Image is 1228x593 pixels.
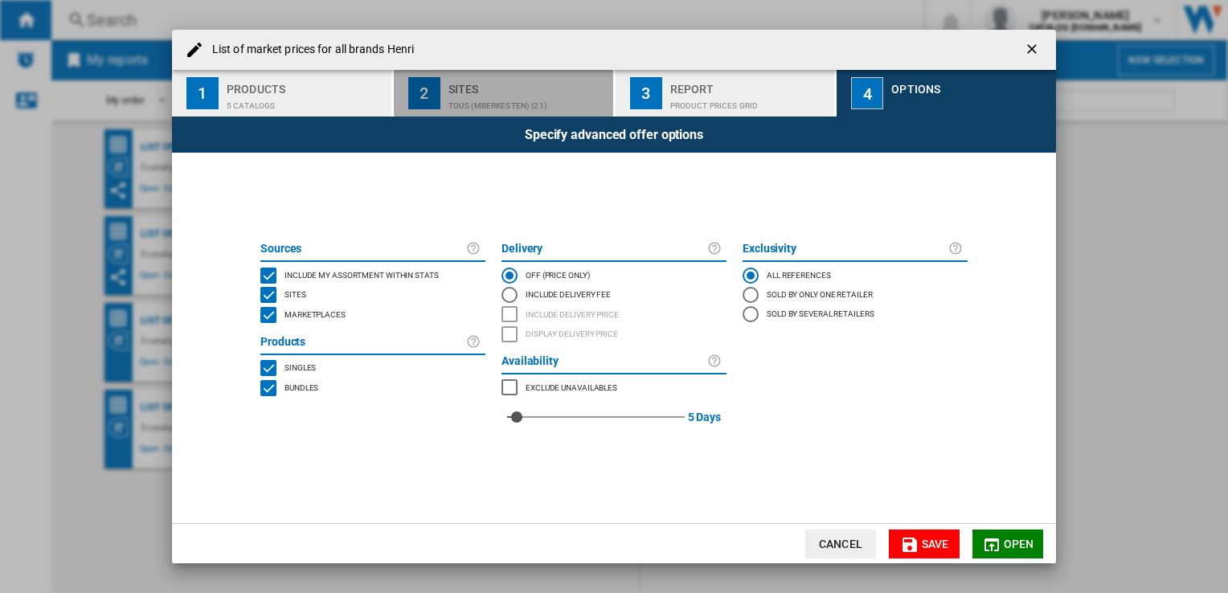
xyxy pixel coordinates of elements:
[688,398,721,436] label: 5 Days
[260,239,466,259] label: Sources
[284,308,346,319] span: Marketplaces
[260,333,466,352] label: Products
[743,265,968,284] md-radio-button: All references
[284,361,316,372] span: Singles
[284,268,439,280] span: Include my assortment within stats
[501,265,727,284] md-radio-button: OFF (price only)
[260,378,485,398] md-checkbox: BUNDLES
[227,76,385,93] div: Products
[172,70,393,117] button: 1 Products 5 catalogs
[204,42,414,58] h4: List of market prices for all brands Henri
[501,305,727,325] md-checkbox: INCLUDE DELIVERY PRICE
[972,530,1043,558] button: Open
[227,93,385,110] div: 5 catalogs
[260,305,485,325] md-checkbox: MARKETPLACES
[408,77,440,109] div: 2
[260,358,485,378] md-checkbox: SINGLE
[526,381,617,392] span: Exclude unavailables
[284,381,318,392] span: Bundles
[630,77,662,109] div: 3
[448,76,607,93] div: Sites
[1024,41,1043,60] ng-md-icon: getI18NText('BUTTONS.CLOSE_DIALOG')
[1004,538,1034,550] span: Open
[1017,34,1050,66] button: getI18NText('BUTTONS.CLOSE_DIALOG')
[837,70,1056,117] button: 4 Options
[526,327,618,338] span: Display delivery price
[670,76,829,93] div: Report
[526,308,619,319] span: Include delivery price
[501,352,707,371] label: Availability
[889,530,960,558] button: Save
[851,77,883,109] div: 4
[670,93,829,110] div: Product prices grid
[501,239,707,259] label: Delivery
[805,530,876,558] button: Cancel
[501,378,727,398] md-checkbox: MARKETPLACES
[743,239,948,259] label: Exclusivity
[743,305,968,324] md-radio-button: Sold by several retailers
[501,285,727,305] md-radio-button: Include Delivery Fee
[891,76,1050,93] div: Options
[284,288,306,299] span: Sites
[922,538,949,550] span: Save
[501,325,727,345] md-checkbox: SHOW DELIVERY PRICE
[172,117,1056,153] div: Specify advanced offer options
[260,265,485,285] md-checkbox: INCLUDE MY SITE
[260,285,485,305] md-checkbox: SITES
[394,70,615,117] button: 2 Sites TOUS (mberkesten) (21)
[616,70,837,117] button: 3 Report Product prices grid
[186,77,219,109] div: 1
[743,285,968,305] md-radio-button: Sold by only one retailer
[507,398,685,436] md-slider: red
[448,93,607,110] div: TOUS (mberkesten) (21)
